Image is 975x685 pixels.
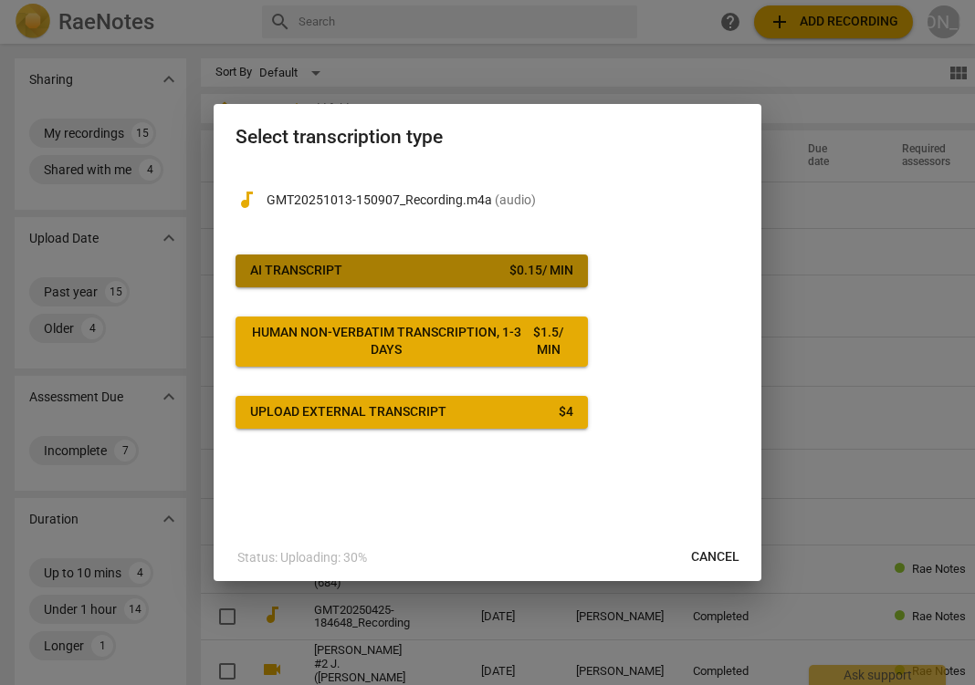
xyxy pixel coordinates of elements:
button: Upload external transcript$4 [236,396,588,429]
button: AI Transcript$0.15/ min [236,254,588,287]
div: $ 0.15 / min [509,262,573,280]
p: Status: Uploading: 30% [237,548,367,567]
div: $ 1.5 / min [523,324,574,359]
div: Human non-verbatim transcription, 1-3 days [250,324,523,359]
span: Cancel [691,548,739,566]
div: AI Transcript [250,262,342,280]
span: audiotrack [236,189,257,211]
button: Cancel [676,541,754,574]
h2: Select transcription type [236,126,739,149]
span: ( audio ) [495,192,536,207]
p: GMT20251013-150907_Recording.m4a(audio) [267,191,739,210]
button: Human non-verbatim transcription, 1-3 days$1.5/ min [236,317,588,367]
div: Upload external transcript [250,403,446,421]
div: $ 4 [559,403,573,421]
